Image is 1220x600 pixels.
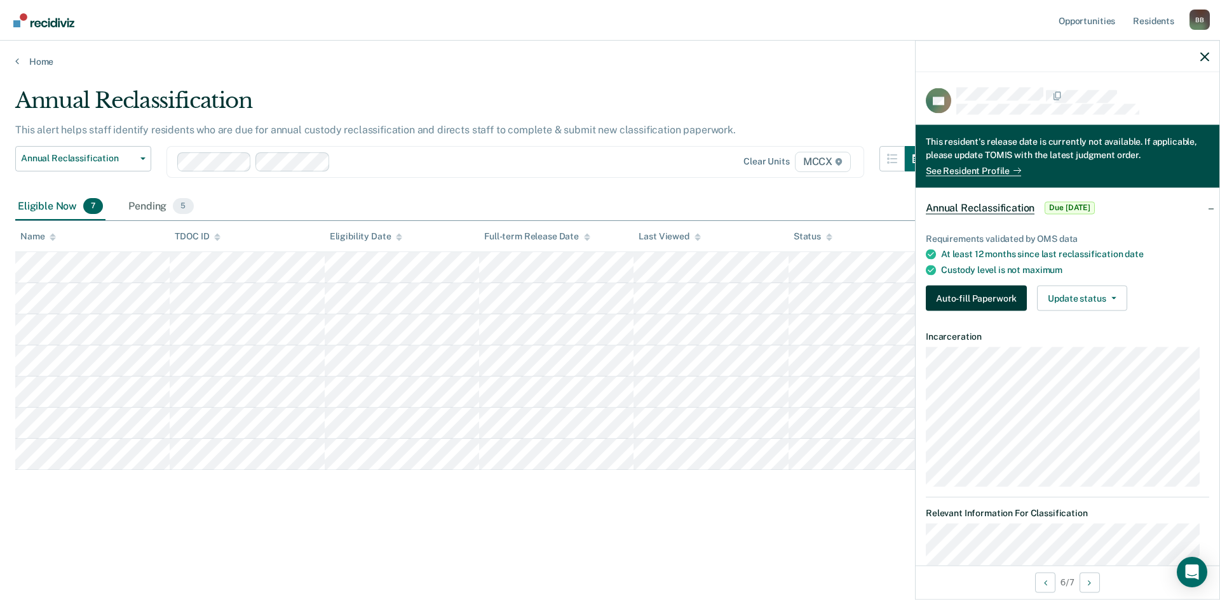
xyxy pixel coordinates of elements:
[926,135,1209,164] div: This resident's release date is currently not available. If applicable, please update TOMIS with ...
[126,193,196,221] div: Pending
[1035,572,1055,592] button: Previous Opportunity
[941,249,1209,260] div: At least 12 months since last reclassification
[330,231,403,242] div: Eligibility Date
[941,265,1209,276] div: Custody level is not
[926,331,1209,342] dt: Incarceration
[926,233,1209,244] div: Requirements validated by OMS data
[926,286,1032,311] a: Navigate to form link
[1125,249,1143,259] span: date
[916,565,1219,599] div: 6 / 7
[926,286,1027,311] button: Auto-fill Paperwork
[639,231,700,242] div: Last Viewed
[484,231,590,242] div: Full-term Release Date
[175,231,220,242] div: TDOC ID
[926,508,1209,519] dt: Relevant Information For Classification
[795,152,851,172] span: MCCX
[1189,10,1210,30] div: B B
[916,187,1219,228] div: Annual ReclassificationDue [DATE]
[15,193,105,221] div: Eligible Now
[13,13,74,27] img: Recidiviz
[1022,265,1062,275] span: maximum
[21,153,135,164] span: Annual Reclassification
[1080,572,1100,592] button: Next Opportunity
[15,88,930,124] div: Annual Reclassification
[926,201,1034,214] span: Annual Reclassification
[1177,557,1207,587] div: Open Intercom Messenger
[20,231,56,242] div: Name
[15,56,1205,67] a: Home
[794,231,832,242] div: Status
[83,198,103,215] span: 7
[743,156,790,167] div: Clear units
[1045,201,1095,214] span: Due [DATE]
[15,124,736,136] p: This alert helps staff identify residents who are due for annual custody reclassification and dir...
[1189,10,1210,30] button: Profile dropdown button
[173,198,193,215] span: 5
[1037,286,1127,311] button: Update status
[926,165,1021,176] a: See Resident Profile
